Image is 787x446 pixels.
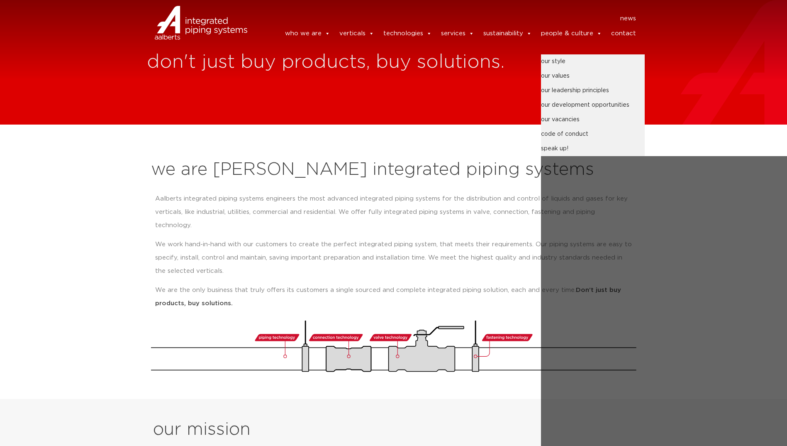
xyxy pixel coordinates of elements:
p: We are the only business that truly offers its customers a single sourced and complete integrated... [155,284,632,310]
p: We work hand-in-hand with our customers to create the perfect integrated piping system, that meet... [155,238,632,278]
a: verticals [339,25,374,42]
a: code of conduct [541,127,645,142]
a: technologies [383,25,432,42]
a: sustainability [483,25,532,42]
a: our vacancies [541,113,645,127]
p: Aalberts integrated piping systems engineers the most advanced integrated piping systems for the ... [155,192,632,232]
a: our values [541,69,645,83]
a: our development opportunities [541,98,645,113]
a: people & culture [541,25,602,42]
a: who we are [285,25,330,42]
h2: our mission [153,420,397,440]
a: our leadership principles [541,83,645,98]
a: contact [611,25,636,42]
a: our style [541,54,645,69]
a: speak up! [541,142,645,156]
nav: Menu [260,12,636,25]
a: news [620,12,636,25]
a: services [441,25,474,42]
h2: we are [PERSON_NAME] integrated piping systems [151,160,636,180]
